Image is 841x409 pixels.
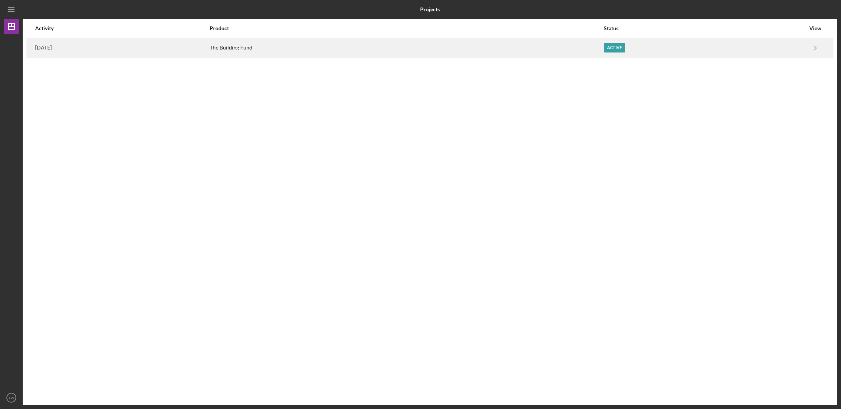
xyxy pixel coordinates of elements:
div: Activity [35,25,209,31]
time: 2025-08-19 17:52 [35,45,52,51]
text: TW [9,396,15,400]
div: The Building Fund [210,39,603,57]
b: Projects [420,6,440,12]
div: Active [604,43,625,52]
div: Status [604,25,805,31]
button: TW [4,390,19,405]
div: View [806,25,825,31]
div: Product [210,25,603,31]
